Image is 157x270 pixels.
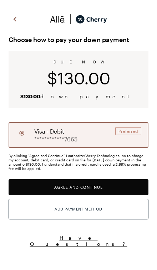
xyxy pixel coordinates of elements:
[34,127,64,136] span: visa - debit
[65,14,76,25] img: svg%3e
[50,14,65,25] img: svg%3e
[9,234,148,247] button: Have Questions?
[115,127,141,135] div: Preferred
[9,34,148,45] span: Choose how to pay your down payment
[20,93,40,99] b: $130.00
[20,93,137,99] span: down payment
[11,14,19,25] img: svg%3e
[47,68,110,88] span: $130.00
[54,59,104,64] span: DUE NOW
[76,14,107,25] img: cherry_black_logo-DrOE_MJI.svg
[9,199,148,219] button: Add Payment Method
[9,154,148,171] div: By clicking "Agree and Continue" I authorize Cherry Technologies Inc. to charge my account, debit...
[9,179,148,195] button: Agree and Continue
